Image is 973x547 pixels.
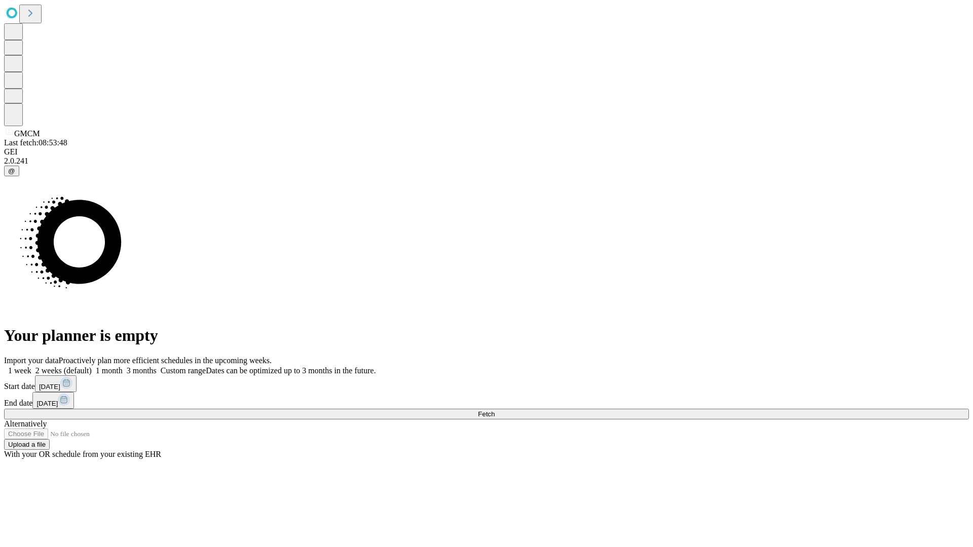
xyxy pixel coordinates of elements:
[8,167,15,175] span: @
[4,157,969,166] div: 2.0.241
[14,129,40,138] span: GMCM
[59,356,272,365] span: Proactively plan more efficient schedules in the upcoming weeks.
[4,409,969,419] button: Fetch
[4,326,969,345] h1: Your planner is empty
[206,366,376,375] span: Dates can be optimized up to 3 months in the future.
[4,392,969,409] div: End date
[32,392,74,409] button: [DATE]
[4,166,19,176] button: @
[4,138,67,147] span: Last fetch: 08:53:48
[8,366,31,375] span: 1 week
[4,439,50,450] button: Upload a file
[161,366,206,375] span: Custom range
[4,419,47,428] span: Alternatively
[4,450,161,458] span: With your OR schedule from your existing EHR
[4,356,59,365] span: Import your data
[4,147,969,157] div: GEI
[39,383,60,390] span: [DATE]
[96,366,123,375] span: 1 month
[36,400,58,407] span: [DATE]
[478,410,495,418] span: Fetch
[127,366,157,375] span: 3 months
[35,375,77,392] button: [DATE]
[35,366,92,375] span: 2 weeks (default)
[4,375,969,392] div: Start date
